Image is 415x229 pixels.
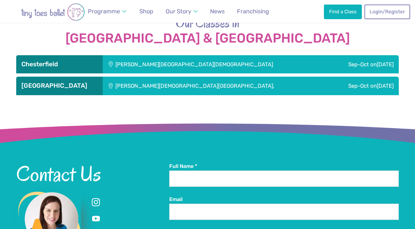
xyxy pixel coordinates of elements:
[377,83,394,89] span: [DATE]
[103,77,328,95] div: [PERSON_NAME][DEMOGRAPHIC_DATA][GEOGRAPHIC_DATA],
[139,8,153,15] span: Shop
[16,163,169,185] h2: Contact Us
[237,8,269,15] span: Franchising
[169,196,399,203] label: Email
[21,82,98,90] h3: [GEOGRAPHIC_DATA]
[7,3,98,21] img: tiny toes ballet
[377,61,394,68] span: [DATE]
[90,196,102,208] a: Instagram
[364,5,410,19] a: Login/Register
[85,4,130,19] a: Programme
[169,163,399,170] label: Full Name *
[90,213,102,225] a: Youtube
[176,15,240,32] span: Our Classes in
[324,5,362,19] a: Find a Class
[163,4,201,19] a: Our Story
[210,8,225,15] span: News
[21,60,98,68] h3: Chesterfield
[103,55,327,73] div: [PERSON_NAME][GEOGRAPHIC_DATA][DEMOGRAPHIC_DATA]
[207,4,228,19] a: News
[234,4,272,19] a: Franchising
[327,55,399,73] div: Sep-Oct on
[328,77,399,95] div: Sep-Oct on
[166,8,191,15] span: Our Story
[136,4,156,19] a: Shop
[16,31,399,45] strong: [GEOGRAPHIC_DATA] & [GEOGRAPHIC_DATA]
[88,8,120,15] span: Programme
